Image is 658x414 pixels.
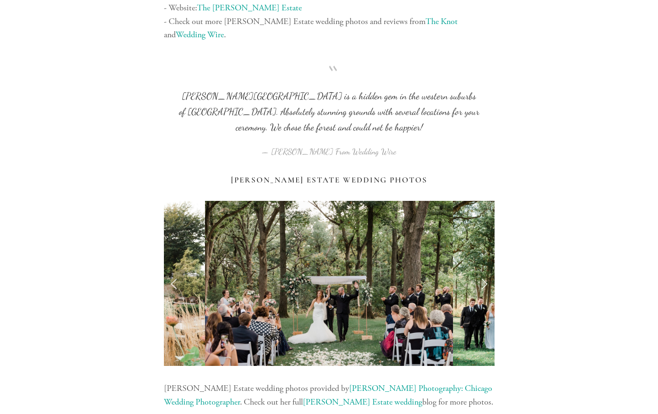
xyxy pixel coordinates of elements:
p: [PERSON_NAME] Estate wedding photos provided by . Check out her full blog for more photos. [164,382,495,409]
a: The Knot [426,16,458,27]
a: Previous Slide [164,269,185,298]
a: Wedding Wire [176,29,224,40]
figcaption: — [PERSON_NAME] From Wedding Wire [179,135,479,159]
blockquote: [PERSON_NAME][GEOGRAPHIC_DATA] is a hidden gem in the western suburbs of [GEOGRAPHIC_DATA]. Absol... [179,73,479,135]
a: [PERSON_NAME] Photography: Chicago Wedding Photographer [164,383,494,407]
span: “ [179,73,479,89]
h3: [PERSON_NAME] Estate Wedding Photos [164,175,495,185]
img: Outdoor wedding Ceremony at Monte Bellow Estate [205,201,453,366]
a: [PERSON_NAME] Estate wedding [303,397,422,407]
a: Next Slide [474,269,495,298]
a: The [PERSON_NAME] Estate [197,2,302,13]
